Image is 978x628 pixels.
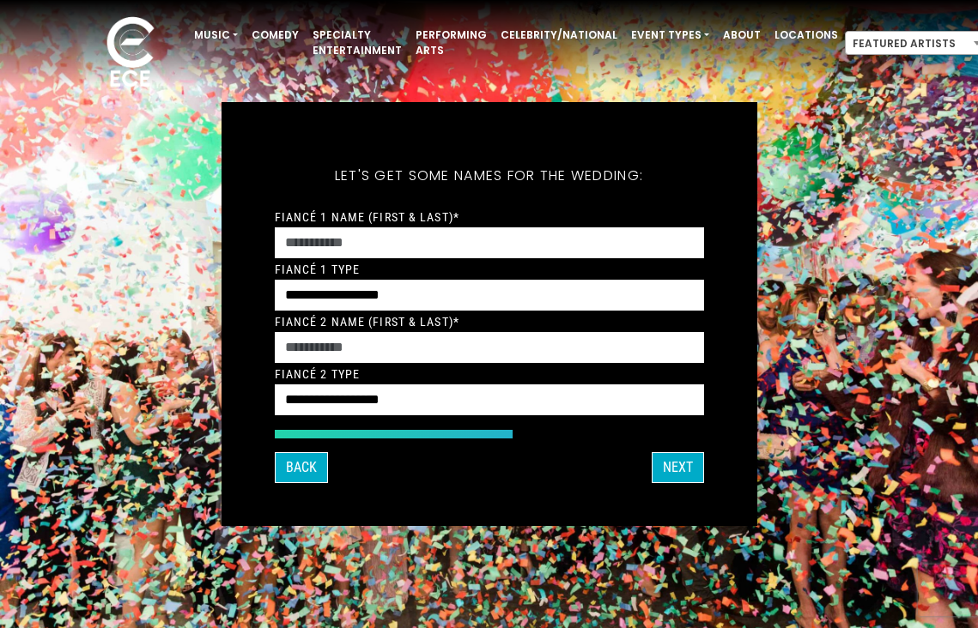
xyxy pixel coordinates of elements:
a: Locations [768,21,845,50]
label: Fiancé 2 Name (First & Last)* [275,314,459,329]
a: Celebrity/National [494,21,624,50]
a: Music [187,21,245,50]
label: Fiancé 1 Type [275,262,361,277]
button: Back [275,452,328,483]
a: Specialty Entertainment [306,21,409,65]
a: Performing Arts [409,21,494,65]
button: Next [652,452,704,483]
label: Fiancé 2 Type [275,366,361,382]
img: ece_new_logo_whitev2-1.png [88,12,173,95]
a: Comedy [245,21,306,50]
h5: Let's get some names for the wedding: [275,145,704,207]
a: About [716,21,768,50]
label: Fiancé 1 Name (First & Last)* [275,209,459,225]
a: Event Types [624,21,716,50]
